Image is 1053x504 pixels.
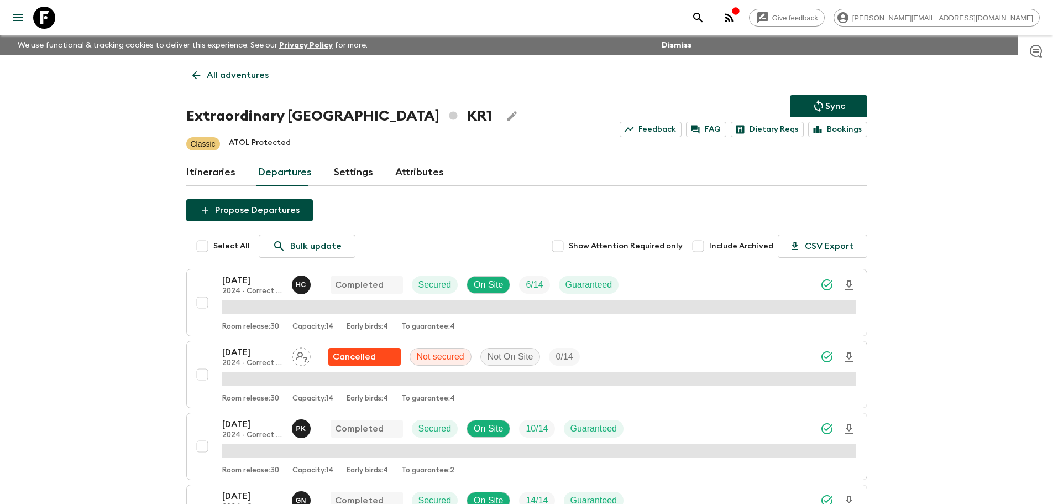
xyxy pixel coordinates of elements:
p: Cancelled [333,350,376,363]
p: 0 / 14 [556,350,573,363]
p: Room release: 30 [222,466,279,475]
span: Select All [213,241,250,252]
p: Room release: 30 [222,323,279,331]
p: Guaranteed [570,422,617,435]
span: Pam Kim [292,423,313,432]
a: Bookings [808,122,867,137]
p: Guaranteed [565,278,612,292]
p: [DATE] [222,490,283,503]
p: Bulk update [290,240,342,253]
a: Feedback [620,122,682,137]
p: [DATE] [222,274,283,287]
div: On Site [467,276,510,294]
span: Show Attention Required only [569,241,683,252]
a: All adventures [186,64,275,86]
a: Departures [258,159,312,186]
svg: Download Onboarding [842,279,856,292]
p: We use functional & tracking cookies to deliver this experience. See our for more. [13,35,372,55]
a: Bulk update [259,235,355,258]
div: Secured [412,276,458,294]
a: Dietary Reqs [731,122,804,137]
h1: Extraordinary [GEOGRAPHIC_DATA] KR1 [186,105,492,127]
p: Early birds: 4 [347,323,388,331]
a: Itineraries [186,159,235,186]
p: To guarantee: 2 [401,466,454,475]
a: Settings [334,159,373,186]
a: Give feedback [749,9,825,27]
div: Not On Site [480,348,541,366]
p: To guarantee: 4 [401,323,455,331]
span: Give feedback [766,14,824,22]
svg: Synced Successfully [820,350,834,363]
button: search adventures [687,7,709,29]
a: Privacy Policy [279,41,333,49]
button: CSV Export [778,235,867,258]
div: Trip Fill [519,420,554,438]
p: Capacity: 14 [292,466,333,475]
button: menu [7,7,29,29]
p: Capacity: 14 [292,323,333,331]
div: Trip Fill [549,348,579,366]
button: [DATE]2024 - Correct Version (old)Assign pack leaderUnable to secureNot securedNot On SiteTrip Fi... [186,341,867,408]
a: FAQ [686,122,726,137]
p: Classic [191,138,216,149]
p: To guarantee: 4 [401,394,455,403]
span: Include Archived [709,241,773,252]
svg: Download Onboarding [842,423,856,436]
p: On Site [474,422,503,435]
div: Secured [412,420,458,438]
p: Completed [335,278,384,292]
button: [DATE]2024 - Correct Version (old)Pam KimCompletedSecuredOn SiteTrip FillGuaranteedRoom release:3... [186,413,867,480]
p: 2024 - Correct Version (old) [222,287,283,296]
p: Early birds: 4 [347,394,388,403]
p: Secured [418,278,452,292]
button: Edit Adventure Title [501,105,523,127]
p: Completed [335,422,384,435]
button: [DATE]2024 - Correct Version (old)Heeyoung ChoCompletedSecuredOn SiteTrip FillGuaranteedRoom rele... [186,269,867,336]
div: [PERSON_NAME][EMAIL_ADDRESS][DOMAIN_NAME] [834,9,1040,27]
p: Room release: 30 [222,394,279,403]
span: Assign pack leader [292,351,311,360]
p: 6 / 14 [526,278,543,292]
span: Heeyoung Cho [292,279,313,288]
button: Sync adventure departures to the booking engine [790,95,867,117]
p: Capacity: 14 [292,394,333,403]
p: [DATE] [222,346,283,359]
svg: Synced Successfully [820,422,834,435]
div: On Site [467,420,510,438]
button: Dismiss [659,38,694,53]
span: Genie Nam [292,495,313,503]
span: [PERSON_NAME][EMAIL_ADDRESS][DOMAIN_NAME] [846,14,1039,22]
p: Not secured [417,350,464,363]
p: 10 / 14 [526,422,548,435]
p: 2024 - Correct Version (old) [222,359,283,368]
p: ATOL Protected [229,137,291,150]
svg: Synced Successfully [820,278,834,292]
svg: Download Onboarding [842,351,856,364]
div: Trip Fill [519,276,549,294]
p: [DATE] [222,418,283,431]
p: Not On Site [488,350,533,363]
p: Secured [418,422,452,435]
p: Sync [825,100,845,113]
p: On Site [474,278,503,292]
a: Attributes [395,159,444,186]
button: Propose Departures [186,199,313,221]
p: Early birds: 4 [347,466,388,475]
div: Unable to secure [328,348,401,366]
p: All adventures [207,69,269,82]
div: Not secured [410,348,472,366]
p: 2024 - Correct Version (old) [222,431,283,440]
